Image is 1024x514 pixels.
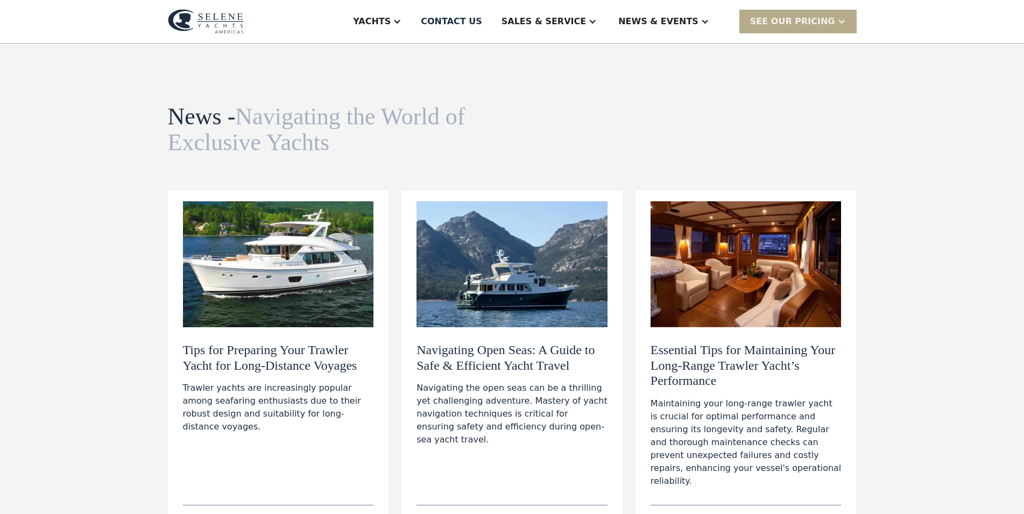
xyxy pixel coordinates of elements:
img: logo [168,9,244,34]
h1: News - [168,104,479,156]
div: Contact US [421,15,482,28]
div: Yachts [353,15,391,28]
div: SEE Our Pricing [739,10,857,33]
div: Maintaining your long-range trawler yacht is crucial for optimal performance and ensuring its lon... [651,397,842,488]
div: Sales & Service [502,15,586,28]
h2: Essential Tips for Maintaining Your Long-Range Trawler Yacht’s Performance [651,342,842,389]
span: Navigating the World of Exclusive Yachts [168,103,465,156]
h2: Navigating Open Seas: A Guide to Safe & Efficient Yacht Travel [416,342,608,374]
div: Navigating the open seas can be a thrilling yet challenging adventure. Mastery of yacht navigatio... [416,382,608,446]
div: Trawler yachts are increasingly popular among seafaring enthusiasts due to their robust design an... [183,382,374,433]
div: SEE Our Pricing [750,15,835,28]
h2: Tips for Preparing Your Trawler Yacht for Long-Distance Voyages [183,342,374,374]
div: News & EVENTS [618,15,698,28]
